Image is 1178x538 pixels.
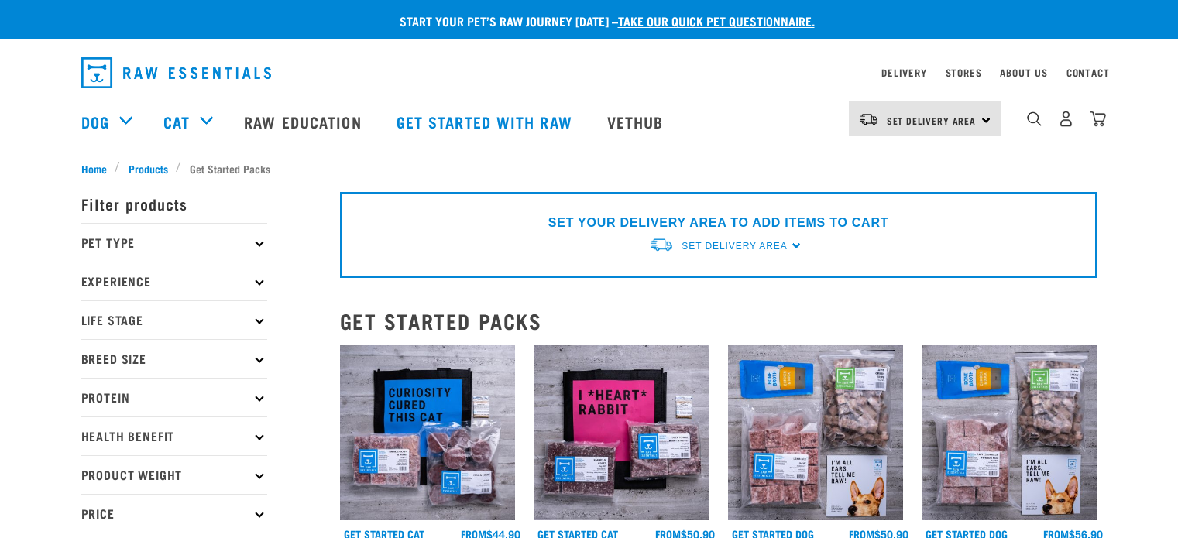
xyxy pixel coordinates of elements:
p: Protein [81,378,267,416]
nav: breadcrumbs [81,160,1097,176]
span: Set Delivery Area [682,241,787,252]
p: Pet Type [81,223,267,262]
p: Product Weight [81,455,267,494]
a: Raw Education [228,91,380,152]
p: Life Stage [81,300,267,339]
a: About Us [1000,70,1047,75]
nav: dropdown navigation [69,51,1110,94]
a: Delivery [881,70,926,75]
a: take our quick pet questionnaire. [618,17,815,24]
img: NSP Dog Novel Update [922,345,1097,521]
span: Set Delivery Area [887,118,977,123]
span: FROM [849,531,874,536]
p: Experience [81,262,267,300]
img: Assortment Of Raw Essential Products For Cats Including, Pink And Black Tote Bag With "I *Heart* ... [534,345,709,521]
span: Home [81,160,107,176]
img: Raw Essentials Logo [81,57,271,88]
a: Vethub [592,91,683,152]
a: Cat [163,110,190,133]
span: FROM [461,531,486,536]
p: Price [81,494,267,533]
p: Breed Size [81,339,267,378]
img: van-moving.png [858,112,879,126]
img: NSP Dog Standard Update [728,345,904,521]
h2: Get Started Packs [340,309,1097,333]
img: van-moving.png [649,237,674,253]
span: Products [129,160,168,176]
img: Assortment Of Raw Essential Products For Cats Including, Blue And Black Tote Bag With "Curiosity ... [340,345,516,521]
a: Get started with Raw [381,91,592,152]
p: Health Benefit [81,416,267,455]
p: SET YOUR DELIVERY AREA TO ADD ITEMS TO CART [548,214,888,232]
img: home-icon-1@2x.png [1027,111,1042,126]
p: Filter products [81,184,267,223]
a: Stores [946,70,982,75]
a: Home [81,160,115,176]
a: Products [120,160,176,176]
span: FROM [1043,531,1069,536]
img: home-icon@2x.png [1090,111,1106,127]
img: user.png [1058,111,1074,127]
span: FROM [655,531,681,536]
a: Dog [81,110,109,133]
a: Contact [1066,70,1110,75]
